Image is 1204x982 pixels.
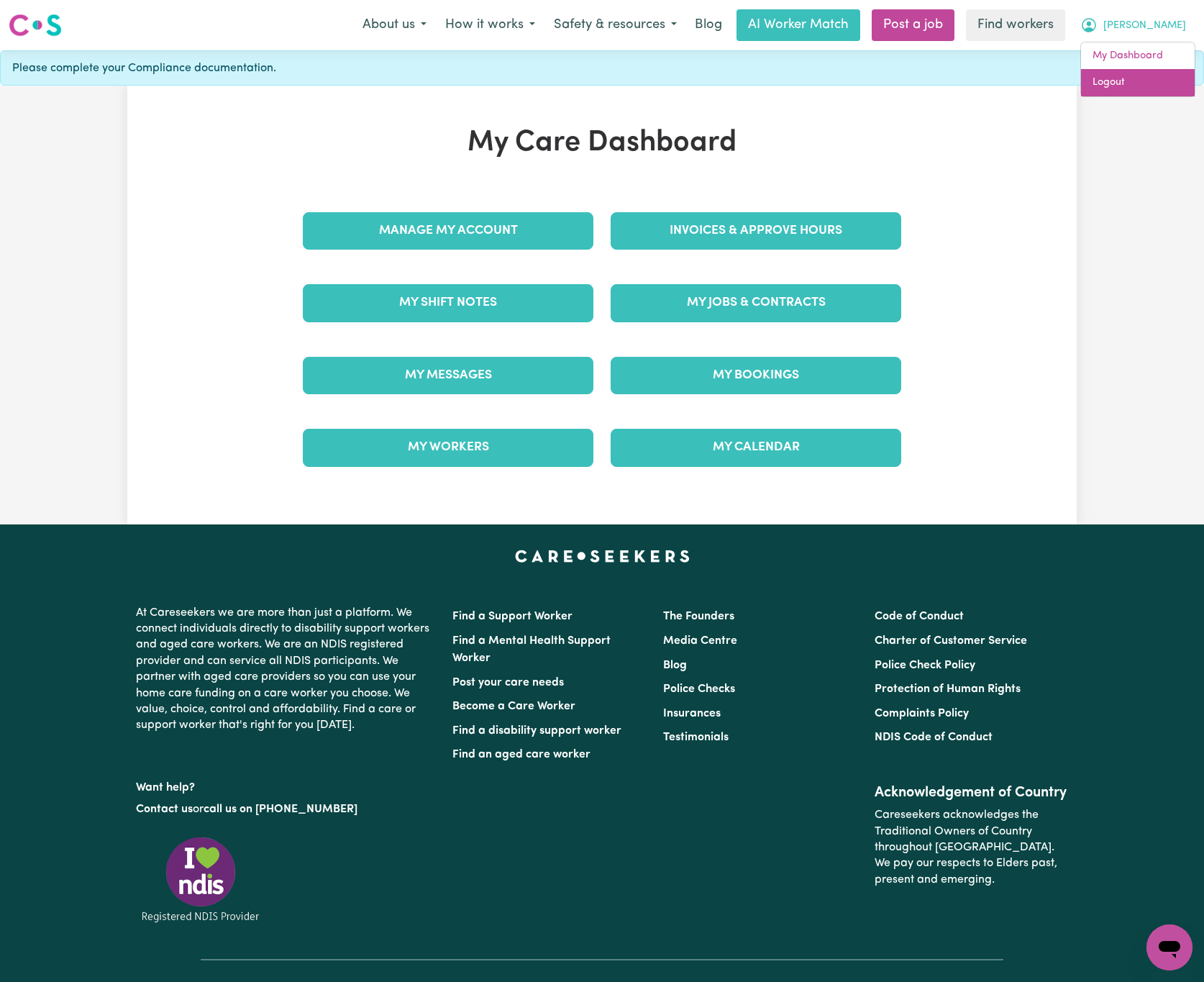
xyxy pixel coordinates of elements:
[736,9,860,41] a: AI Worker Match
[9,9,62,42] a: Careseekers logo
[875,784,1068,801] h2: Acknowledgement of Country
[136,804,193,815] a: Contact us
[303,284,593,322] a: My Shift Notes
[452,635,611,664] a: Find a Mental Health Support Worker
[875,683,1021,695] a: Protection of Human Rights
[1080,42,1195,97] div: My Account
[544,10,686,40] button: Safety & resources
[452,611,573,622] a: Find a Support Worker
[1103,18,1186,34] span: [PERSON_NAME]
[452,749,590,760] a: Find an aged care worker
[1146,924,1192,970] iframe: Button to launch messaging window
[875,801,1068,894] p: Careseekers acknowledges the Traditional Owners of Country throughout [GEOGRAPHIC_DATA]. We pay o...
[663,732,729,743] a: Testimonials
[663,611,734,622] a: The Founders
[294,126,910,160] h1: My Care Dashboard
[204,804,357,815] a: call us on [PHONE_NUMBER]
[875,708,969,719] a: Complaints Policy
[9,12,62,38] img: Careseekers logo
[611,284,901,322] a: My Jobs & Contracts
[452,701,575,712] a: Become a Care Worker
[686,9,731,41] a: Blog
[872,9,954,41] a: Post a job
[136,796,435,823] p: or
[452,677,564,688] a: Post your care needs
[1081,42,1195,70] a: My Dashboard
[663,683,735,695] a: Police Checks
[452,725,621,737] a: Find a disability support worker
[12,60,276,77] span: Please complete your Compliance documentation.
[136,599,435,740] p: At Careseekers we are more than just a platform. We connect individuals directly to disability su...
[1071,10,1195,40] button: My Account
[966,9,1065,41] a: Find workers
[303,429,593,466] a: My Workers
[663,660,687,671] a: Blog
[611,429,901,466] a: My Calendar
[875,635,1027,647] a: Charter of Customer Service
[875,732,993,743] a: NDIS Code of Conduct
[515,550,690,562] a: Careseekers home page
[663,708,721,719] a: Insurances
[436,10,544,40] button: How it works
[303,357,593,394] a: My Messages
[303,212,593,250] a: Manage My Account
[663,635,737,647] a: Media Centre
[353,10,436,40] button: About us
[611,212,901,250] a: Invoices & Approve Hours
[611,357,901,394] a: My Bookings
[875,660,975,671] a: Police Check Policy
[1081,69,1195,96] a: Logout
[875,611,964,622] a: Code of Conduct
[136,774,435,796] p: Want help?
[136,835,265,924] img: Registered NDIS provider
